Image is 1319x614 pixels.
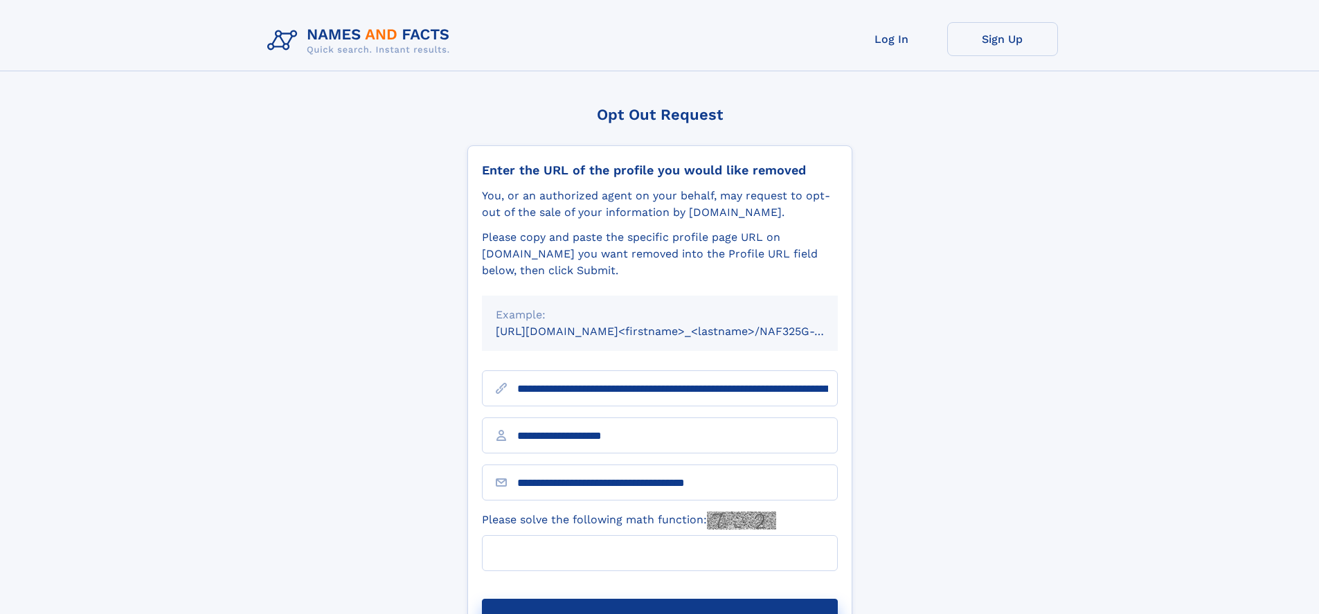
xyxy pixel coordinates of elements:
[482,229,838,279] div: Please copy and paste the specific profile page URL on [DOMAIN_NAME] you want removed into the Pr...
[262,22,461,60] img: Logo Names and Facts
[482,163,838,178] div: Enter the URL of the profile you would like removed
[496,307,824,323] div: Example:
[482,188,838,221] div: You, or an authorized agent on your behalf, may request to opt-out of the sale of your informatio...
[947,22,1058,56] a: Sign Up
[467,106,852,123] div: Opt Out Request
[836,22,947,56] a: Log In
[496,325,864,338] small: [URL][DOMAIN_NAME]<firstname>_<lastname>/NAF325G-xxxxxxxx
[482,512,776,530] label: Please solve the following math function:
